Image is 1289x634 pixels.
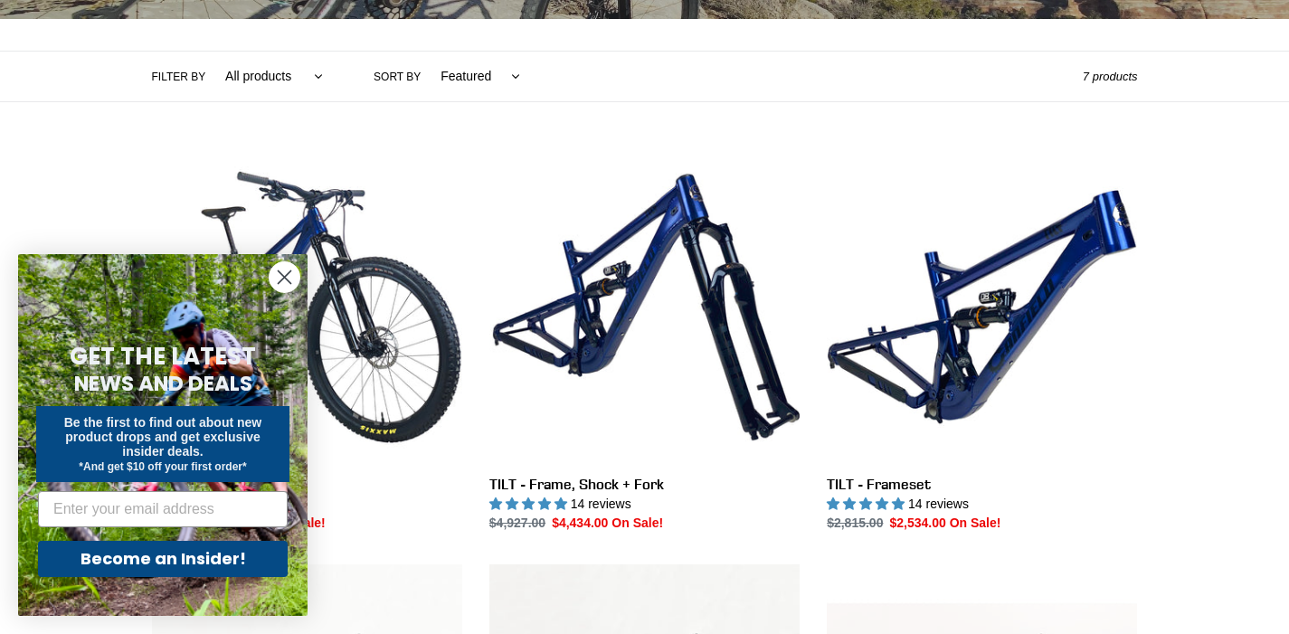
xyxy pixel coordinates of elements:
[38,491,288,527] input: Enter your email address
[79,460,246,473] span: *And get $10 off your first order*
[374,69,421,85] label: Sort by
[64,415,262,459] span: Be the first to find out about new product drops and get exclusive insider deals.
[1083,70,1138,83] span: 7 products
[74,369,252,398] span: NEWS AND DEALS
[152,69,206,85] label: Filter by
[70,340,256,373] span: GET THE LATEST
[269,261,300,293] button: Close dialog
[38,541,288,577] button: Become an Insider!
